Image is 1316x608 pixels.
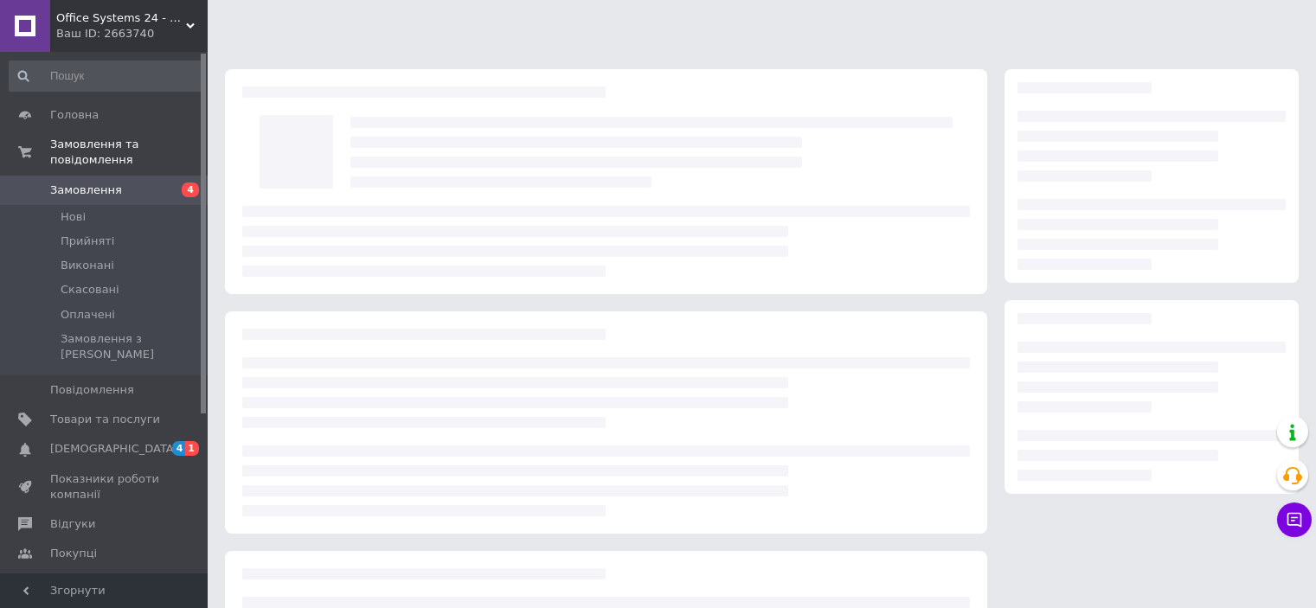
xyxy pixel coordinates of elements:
span: Відгуки [50,516,95,532]
span: Скасовані [61,282,119,298]
span: 4 [182,182,199,197]
span: Покупці [50,546,97,561]
span: Повідомлення [50,382,134,398]
span: Замовлення та повідомлення [50,137,208,168]
span: Показники роботи компанії [50,471,160,502]
span: Замовлення з [PERSON_NAME] [61,331,202,362]
span: 4 [172,441,186,456]
span: Оплачені [61,307,115,323]
span: Виконані [61,258,114,273]
span: Замовлення [50,182,122,198]
span: Товари та послуги [50,412,160,427]
span: Office Systems 24 - меблі для всіх! Україна! Підбираємо з любов'ю! [56,10,186,26]
span: Нові [61,209,86,225]
span: 1 [185,441,199,456]
input: Пошук [9,61,204,92]
span: Головна [50,107,99,123]
span: Прийняті [61,234,114,249]
span: [DEMOGRAPHIC_DATA] [50,441,178,457]
div: Ваш ID: 2663740 [56,26,208,42]
button: Чат з покупцем [1277,502,1312,537]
